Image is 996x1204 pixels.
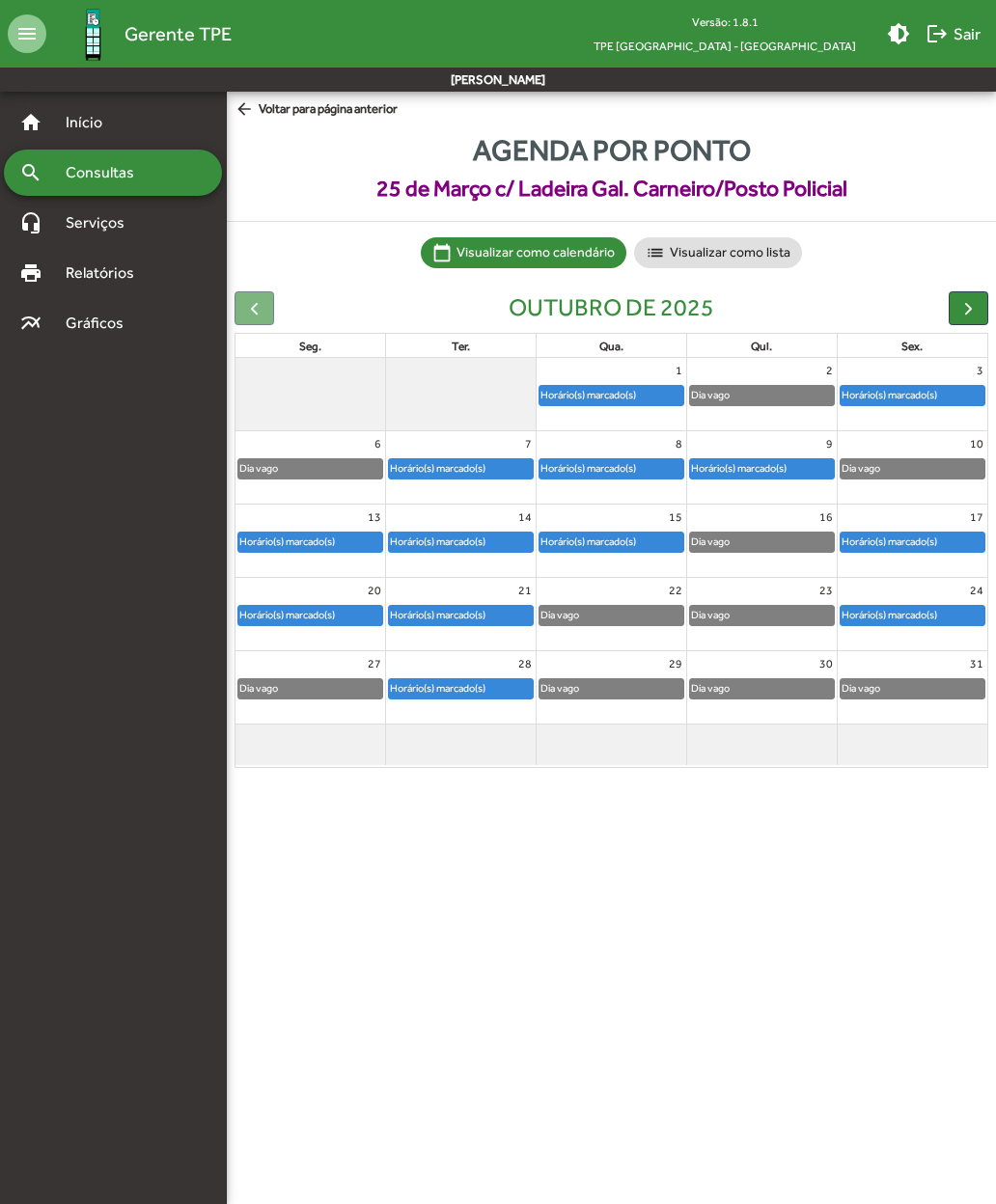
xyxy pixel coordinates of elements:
[537,430,687,504] td: 8 de outubro de 2025
[822,358,837,383] a: 2 de outubro de 2025
[537,504,687,577] td: 15 de outubro de 2025
[966,578,987,603] a: 24 de outubro de 2025
[537,650,687,724] td: 29 de outubro de 2025
[837,504,987,577] td: 17 de outubro de 2025
[509,293,714,322] h2: outubro de 2025
[926,16,981,51] span: Sair
[514,505,536,530] a: 14 de outubro de 2025
[578,10,871,34] div: Versão: 1.8.1
[238,459,279,478] div: Dia vago
[747,336,776,357] a: quinta-feira
[389,679,486,698] div: Horário(s) marcado(s)
[539,606,580,624] div: Dia vago
[686,358,837,430] td: 2 de outubro de 2025
[841,459,881,478] div: Dia vago
[19,312,42,335] mat-icon: multiline_chart
[54,161,159,184] span: Consultas
[19,111,42,134] mat-icon: home
[389,459,486,478] div: Horário(s) marcado(s)
[539,679,580,698] div: Dia vago
[816,578,837,603] a: 23 de outubro de 2025
[646,243,665,262] mat-icon: list
[841,679,881,698] div: Dia vago
[386,504,537,577] td: 14 de outubro de 2025
[690,606,731,624] div: Dia vago
[816,651,837,676] a: 30 de outubro de 2025
[54,312,150,335] span: Gráficos
[690,679,731,698] div: Dia vago
[371,431,385,456] a: 6 de outubro de 2025
[514,651,536,676] a: 28 de outubro de 2025
[539,459,637,478] div: Horário(s) marcado(s)
[62,3,124,66] img: Logo
[966,431,987,456] a: 10 de outubro de 2025
[46,3,232,66] a: Gerente TPE
[837,358,987,430] td: 3 de outubro de 2025
[686,650,837,724] td: 30 de outubro de 2025
[887,22,910,45] mat-icon: brightness_medium
[966,505,987,530] a: 17 de outubro de 2025
[364,651,385,676] a: 27 de outubro de 2025
[837,430,987,504] td: 10 de outubro de 2025
[672,431,686,456] a: 8 de outubro de 2025
[514,578,536,603] a: 21 de outubro de 2025
[837,577,987,650] td: 24 de outubro de 2025
[539,533,637,551] div: Horário(s) marcado(s)
[634,237,802,268] mat-chip: Visualizar como lista
[235,650,386,724] td: 27 de outubro de 2025
[19,161,42,184] mat-icon: search
[973,358,987,383] a: 3 de outubro de 2025
[918,16,988,51] button: Sair
[238,606,336,624] div: Horário(s) marcado(s)
[19,211,42,234] mat-icon: headset_mic
[386,577,537,650] td: 21 de outubro de 2025
[665,578,686,603] a: 22 de outubro de 2025
[665,505,686,530] a: 15 de outubro de 2025
[54,261,159,285] span: Relatórios
[966,651,987,676] a: 31 de outubro de 2025
[389,606,486,624] div: Horário(s) marcado(s)
[235,430,386,504] td: 6 de outubro de 2025
[822,431,837,456] a: 9 de outubro de 2025
[837,650,987,724] td: 31 de outubro de 2025
[54,211,151,234] span: Serviços
[898,336,927,357] a: sexta-feira
[227,128,996,172] span: Agenda por ponto
[227,172,996,205] span: 25 de Março c/ Ladeira Gal. Carneiro/Posto Policial
[235,504,386,577] td: 13 de outubro de 2025
[364,578,385,603] a: 20 de outubro de 2025
[816,505,837,530] a: 16 de outubro de 2025
[8,14,46,53] mat-icon: menu
[364,505,385,530] a: 13 de outubro de 2025
[448,336,474,357] a: terça-feira
[124,18,232,49] span: Gerente TPE
[539,386,637,404] div: Horário(s) marcado(s)
[19,261,42,285] mat-icon: print
[235,99,259,121] mat-icon: arrow_back
[386,430,537,504] td: 7 de outubro de 2025
[690,533,731,551] div: Dia vago
[238,533,336,551] div: Horário(s) marcado(s)
[672,358,686,383] a: 1 de outubro de 2025
[841,533,938,551] div: Horário(s) marcado(s)
[595,336,627,357] a: quarta-feira
[690,386,731,404] div: Dia vago
[926,22,949,45] mat-icon: logout
[54,111,130,134] span: Início
[521,431,536,456] a: 7 de outubro de 2025
[841,386,938,404] div: Horário(s) marcado(s)
[235,99,398,121] span: Voltar para página anterior
[235,577,386,650] td: 20 de outubro de 2025
[295,336,325,357] a: segunda-feira
[389,533,486,551] div: Horário(s) marcado(s)
[841,606,938,624] div: Horário(s) marcado(s)
[578,34,871,58] span: TPE [GEOGRAPHIC_DATA] - [GEOGRAPHIC_DATA]
[386,650,537,724] td: 28 de outubro de 2025
[537,358,687,430] td: 1 de outubro de 2025
[421,237,626,268] mat-chip: Visualizar como calendário
[537,577,687,650] td: 22 de outubro de 2025
[686,430,837,504] td: 9 de outubro de 2025
[432,243,452,262] mat-icon: calendar_today
[238,679,279,698] div: Dia vago
[665,651,686,676] a: 29 de outubro de 2025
